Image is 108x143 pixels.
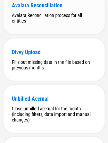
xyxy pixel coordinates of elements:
[12,49,96,55] div: Divvy Upload
[12,95,96,102] div: Unbilled Accrual
[12,2,96,9] div: Avalara Reconciliation
[12,12,96,24] div: Avalara Reconciliation process for all entities
[12,106,96,122] div: Close unbilled accrual for the month (including filters, data import and manual changes)
[12,59,96,70] div: Fills out missing data in the file based on previous months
